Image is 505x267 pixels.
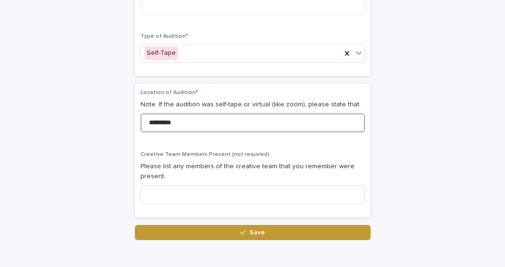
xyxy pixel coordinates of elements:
[141,90,198,95] span: Location of Audition
[249,229,265,236] span: Save
[135,225,371,240] button: Save
[141,34,188,39] span: Type of Audition
[145,46,178,60] div: Self-Tape
[141,100,365,110] p: Note: If the audition was self-tape or virtual (like zoom), please state that.
[141,152,269,157] span: Creative Team Members Present (not required)
[141,162,365,181] p: Please list any members of the creative team that you remember were present.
